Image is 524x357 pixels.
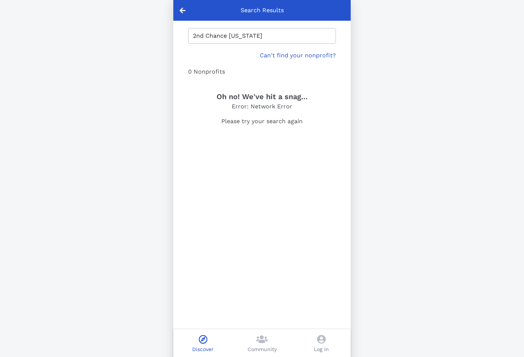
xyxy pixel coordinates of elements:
div: 0 Nonprofits [188,67,336,76]
p: Search Results [241,6,284,15]
p: Log In [314,346,329,353]
p: Community [248,346,277,353]
p: Error: Network Error [188,102,336,111]
p: Please try your search again [188,117,336,126]
p: Discover [192,346,214,353]
h3: Oh no! We've hit a snag... [188,91,336,102]
a: Can't find your nonprofit? [260,51,336,60]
